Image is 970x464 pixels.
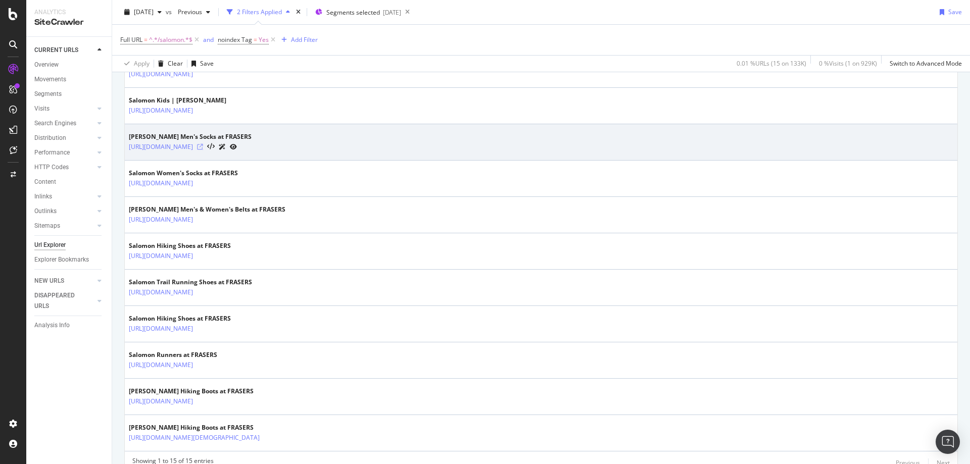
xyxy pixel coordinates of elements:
[120,56,150,72] button: Apply
[218,35,252,44] span: noindex Tag
[34,221,60,231] div: Sitemaps
[166,8,174,16] span: vs
[129,251,193,261] a: [URL][DOMAIN_NAME]
[129,69,193,79] a: [URL][DOMAIN_NAME]
[819,59,877,68] div: 0 % Visits ( 1 on 929K )
[230,141,237,152] a: URL Inspection
[737,59,806,68] div: 0.01 % URLs ( 15 on 133K )
[886,56,962,72] button: Switch to Advanced Mode
[34,60,59,70] div: Overview
[129,142,193,152] a: [URL][DOMAIN_NAME]
[203,35,214,44] button: and
[134,8,154,16] span: 2025 Aug. 13th
[34,89,62,99] div: Segments
[34,177,56,187] div: Content
[34,240,66,250] div: Url Explorer
[34,240,105,250] a: Url Explorer
[187,56,214,72] button: Save
[34,118,94,129] a: Search Engines
[34,17,104,28] div: SiteCrawler
[34,133,94,143] a: Distribution
[34,147,70,158] div: Performance
[34,45,78,56] div: CURRENT URLS
[129,314,237,323] div: Salomon Hiking Shoes at FRASERS
[34,276,64,286] div: NEW URLS
[34,104,94,114] a: Visits
[34,320,70,331] div: Analysis Info
[154,56,183,72] button: Clear
[254,35,257,44] span: =
[207,143,215,150] button: View HTML Source
[34,45,94,56] a: CURRENT URLS
[129,132,252,141] div: [PERSON_NAME] Men's Socks at FRASERS
[129,169,238,178] div: Salomon Women's Socks at FRASERS
[34,118,76,129] div: Search Engines
[34,191,94,202] a: Inlinks
[144,35,148,44] span: =
[890,59,962,68] div: Switch to Advanced Mode
[223,4,294,20] button: 2 Filters Applied
[129,106,193,116] a: [URL][DOMAIN_NAME]
[129,287,193,297] a: [URL][DOMAIN_NAME]
[174,4,214,20] button: Previous
[129,178,193,188] a: [URL][DOMAIN_NAME]
[259,33,269,47] span: Yes
[34,320,105,331] a: Analysis Info
[129,215,193,225] a: [URL][DOMAIN_NAME]
[200,59,214,68] div: Save
[34,74,105,85] a: Movements
[174,8,202,16] span: Previous
[34,221,94,231] a: Sitemaps
[129,324,193,334] a: [URL][DOMAIN_NAME]
[311,4,401,20] button: Segments selected[DATE]
[129,241,237,250] div: Salomon Hiking Shoes at FRASERS
[34,133,66,143] div: Distribution
[936,430,960,454] div: Open Intercom Messenger
[129,360,193,370] a: [URL][DOMAIN_NAME]
[34,177,105,187] a: Content
[34,290,94,312] a: DISAPPEARED URLS
[34,254,105,265] a: Explorer Bookmarks
[34,191,52,202] div: Inlinks
[34,74,66,85] div: Movements
[383,8,401,17] div: [DATE]
[129,205,285,214] div: [PERSON_NAME] Men's & Women's Belts at FRASERS
[129,396,193,406] a: [URL][DOMAIN_NAME]
[34,60,105,70] a: Overview
[34,206,94,217] a: Outlinks
[34,206,57,217] div: Outlinks
[34,290,85,312] div: DISAPPEARED URLS
[129,433,260,443] a: [URL][DOMAIN_NAME][DEMOGRAPHIC_DATA]
[149,33,192,47] span: ^.*/salomon.*$
[294,7,303,17] div: times
[129,278,252,287] div: Salomon Trail Running Shoes at FRASERS
[237,8,282,16] div: 2 Filters Applied
[34,162,94,173] a: HTTP Codes
[936,4,962,20] button: Save
[34,276,94,286] a: NEW URLS
[291,35,318,44] div: Add Filter
[120,35,142,44] span: Full URL
[34,147,94,158] a: Performance
[129,350,237,359] div: Salomon Runners at FRASERS
[120,4,166,20] button: [DATE]
[134,59,150,68] div: Apply
[34,104,50,114] div: Visits
[34,254,89,265] div: Explorer Bookmarks
[34,89,105,99] a: Segments
[219,141,226,152] a: AI Url Details
[948,8,962,16] div: Save
[197,144,203,150] a: Visit Online Page
[129,387,254,396] div: [PERSON_NAME] Hiking Boots at FRASERS
[326,8,380,17] span: Segments selected
[129,96,237,105] div: Salomon Kids | [PERSON_NAME]
[168,59,183,68] div: Clear
[277,34,318,46] button: Add Filter
[129,423,304,432] div: [PERSON_NAME] Hiking Boots at FRASERS
[34,162,69,173] div: HTTP Codes
[34,8,104,17] div: Analytics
